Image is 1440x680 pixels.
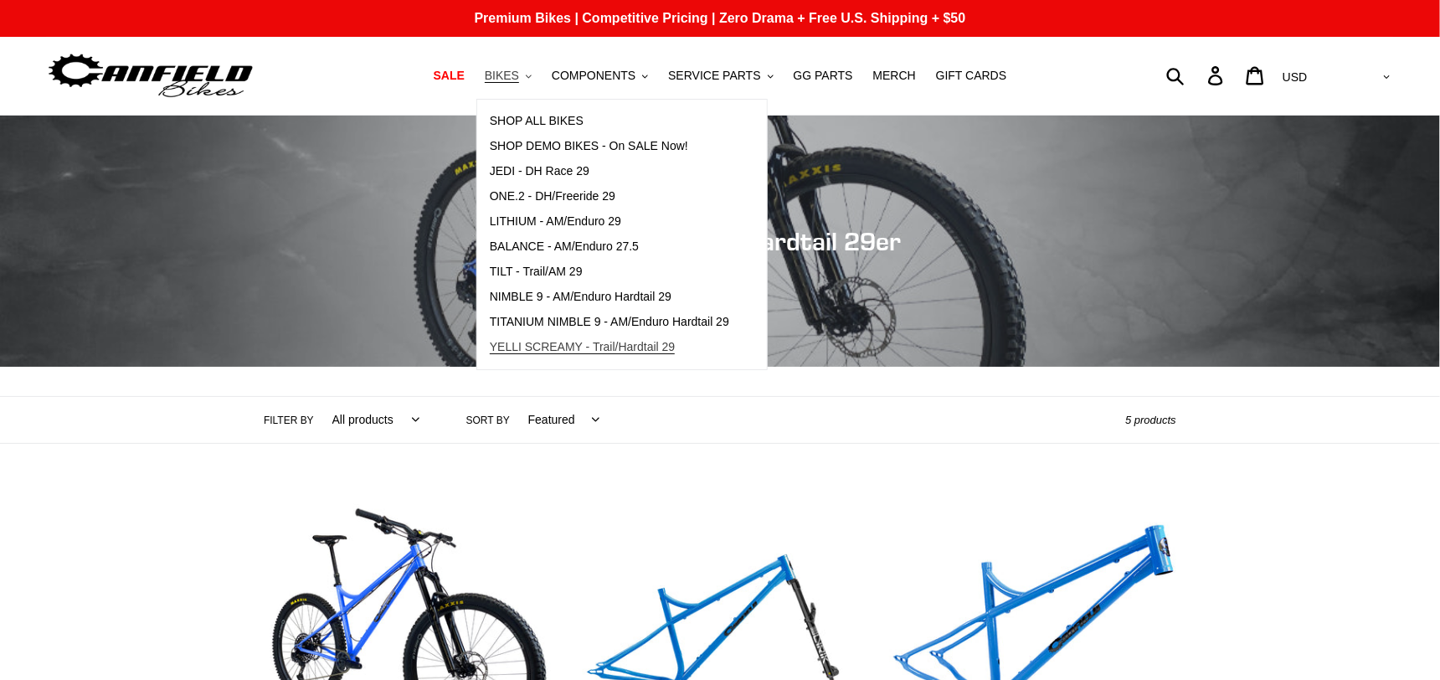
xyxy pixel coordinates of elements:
[490,189,615,203] span: ONE.2 - DH/Freeride 29
[264,413,314,428] label: Filter by
[485,69,519,83] span: BIKES
[873,69,916,83] span: MERCH
[490,139,688,153] span: SHOP DEMO BIKES - On SALE Now!
[668,69,760,83] span: SERVICE PARTS
[477,335,742,360] a: YELLI SCREAMY - Trail/Hardtail 29
[46,49,255,102] img: Canfield Bikes
[490,164,589,178] span: JEDI - DH Race 29
[490,265,583,279] span: TILT - Trail/AM 29
[477,285,742,310] a: NIMBLE 9 - AM/Enduro Hardtail 29
[543,64,656,87] button: COMPONENTS
[1125,414,1176,426] span: 5 products
[490,114,584,128] span: SHOP ALL BIKES
[477,134,742,159] a: SHOP DEMO BIKES - On SALE Now!
[434,69,465,83] span: SALE
[477,109,742,134] a: SHOP ALL BIKES
[936,69,1007,83] span: GIFT CARDS
[1175,57,1218,94] input: Search
[928,64,1016,87] a: GIFT CARDS
[865,64,924,87] a: MERCH
[490,315,729,329] span: TITANIUM NIMBLE 9 - AM/Enduro Hardtail 29
[477,209,742,234] a: LITHIUM - AM/Enduro 29
[466,413,510,428] label: Sort by
[477,234,742,260] a: BALANCE - AM/Enduro 27.5
[552,69,635,83] span: COMPONENTS
[490,290,671,304] span: NIMBLE 9 - AM/Enduro Hardtail 29
[425,64,473,87] a: SALE
[490,214,621,229] span: LITHIUM - AM/Enduro 29
[490,240,639,254] span: BALANCE - AM/Enduro 27.5
[477,310,742,335] a: TITANIUM NIMBLE 9 - AM/Enduro Hardtail 29
[490,340,676,354] span: YELLI SCREAMY - Trail/Hardtail 29
[477,260,742,285] a: TILT - Trail/AM 29
[476,64,540,87] button: BIKES
[477,184,742,209] a: ONE.2 - DH/Freeride 29
[660,64,781,87] button: SERVICE PARTS
[794,69,853,83] span: GG PARTS
[477,159,742,184] a: JEDI - DH Race 29
[785,64,861,87] a: GG PARTS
